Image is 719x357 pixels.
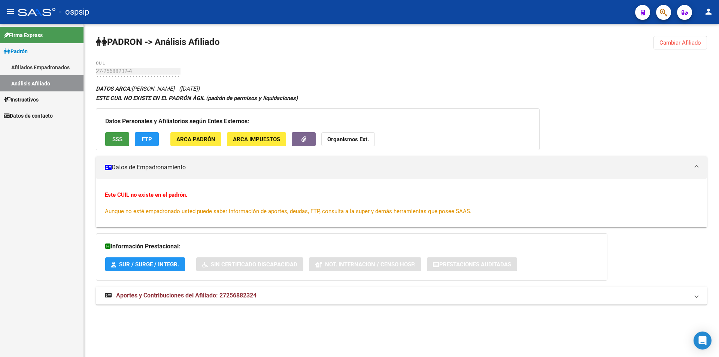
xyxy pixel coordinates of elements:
[119,261,179,268] span: SUR / SURGE / INTEGR.
[105,241,598,252] h3: Información Prestacional:
[704,7,713,16] mat-icon: person
[227,132,286,146] button: ARCA Impuestos
[6,7,15,16] mat-icon: menu
[135,132,159,146] button: FTP
[105,116,530,127] h3: Datos Personales y Afiliatorios según Entes Externos:
[4,47,28,55] span: Padrón
[439,261,511,268] span: Prestaciones Auditadas
[96,85,131,92] strong: DATOS ARCA:
[179,85,200,92] span: ([DATE])
[4,96,39,104] span: Instructivos
[112,136,122,143] span: SSS
[211,261,297,268] span: Sin Certificado Discapacidad
[653,36,707,49] button: Cambiar Afiliado
[116,292,257,299] span: Aportes y Contribuciones del Afiliado: 27256882324
[96,85,175,92] span: [PERSON_NAME]
[96,156,707,179] mat-expansion-panel-header: Datos de Empadronamiento
[659,39,701,46] span: Cambiar Afiliado
[4,112,53,120] span: Datos de contacto
[59,4,89,20] span: - ospsip
[325,261,415,268] span: Not. Internacion / Censo Hosp.
[170,132,221,146] button: ARCA Padrón
[96,37,220,47] strong: PADRON -> Análisis Afiliado
[176,136,215,143] span: ARCA Padrón
[142,136,152,143] span: FTP
[105,208,471,215] span: Aunque no esté empadronado usted puede saber información de aportes, deudas, FTP, consulta a la s...
[105,163,689,172] mat-panel-title: Datos de Empadronamiento
[105,257,185,271] button: SUR / SURGE / INTEGR.
[105,191,187,198] strong: Este CUIL no existe en el padrón.
[96,287,707,305] mat-expansion-panel-header: Aportes y Contribuciones del Afiliado: 27256882324
[327,136,369,143] strong: Organismos Ext.
[309,257,421,271] button: Not. Internacion / Censo Hosp.
[427,257,517,271] button: Prestaciones Auditadas
[233,136,280,143] span: ARCA Impuestos
[96,179,707,227] div: Datos de Empadronamiento
[321,132,375,146] button: Organismos Ext.
[105,132,129,146] button: SSS
[4,31,43,39] span: Firma Express
[196,257,303,271] button: Sin Certificado Discapacidad
[96,95,298,102] strong: ESTE CUIL NO EXISTE EN EL PADRÓN ÁGIL (padrón de permisos y liquidaciones)
[694,332,712,350] div: Open Intercom Messenger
